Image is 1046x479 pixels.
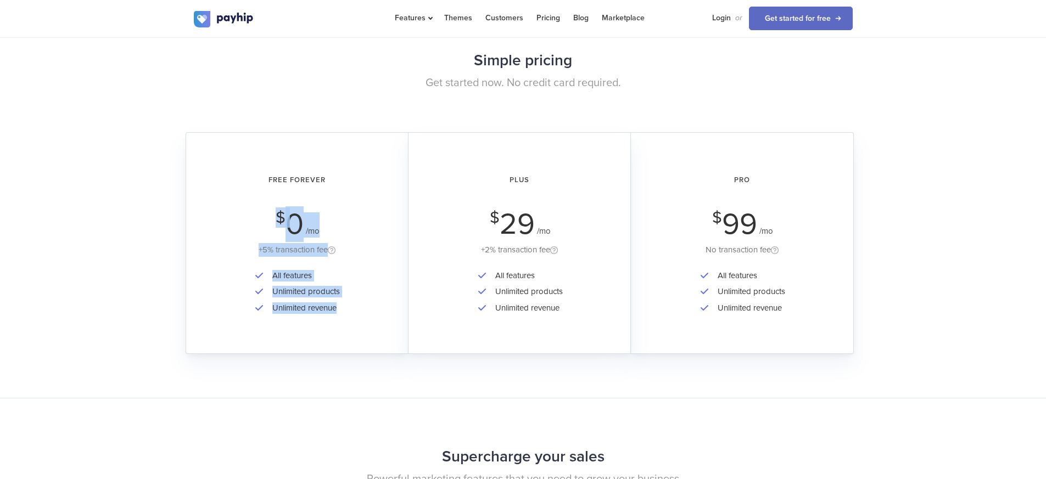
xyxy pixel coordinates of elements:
div: No transaction fee [646,243,838,257]
div: +5% transaction fee [202,243,393,257]
p: Get started now. No credit card required. [194,75,853,91]
span: /mo [759,226,773,236]
h2: Plus [424,166,615,195]
li: Unlimited revenue [267,300,340,316]
a: Get started for free [749,7,853,30]
h2: Pro [646,166,838,195]
li: All features [490,268,563,284]
li: Unlimited products [490,284,563,300]
li: Unlimited revenue [712,300,785,316]
span: $ [276,211,286,224]
span: /mo [537,226,551,236]
h2: Supercharge your sales [194,442,853,471]
span: 0 [286,206,304,242]
li: Unlimited products [712,284,785,300]
li: Unlimited revenue [490,300,563,316]
li: All features [712,268,785,284]
span: /mo [306,226,320,236]
h2: Simple pricing [194,46,853,75]
span: $ [712,211,722,224]
h2: Free Forever [202,166,393,195]
li: Unlimited products [267,284,340,300]
span: $ [490,211,500,224]
li: All features [267,268,340,284]
span: Features [395,13,431,22]
span: 29 [500,206,535,242]
div: +2% transaction fee [424,243,615,257]
span: 99 [722,206,757,242]
img: logo.svg [194,11,254,27]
